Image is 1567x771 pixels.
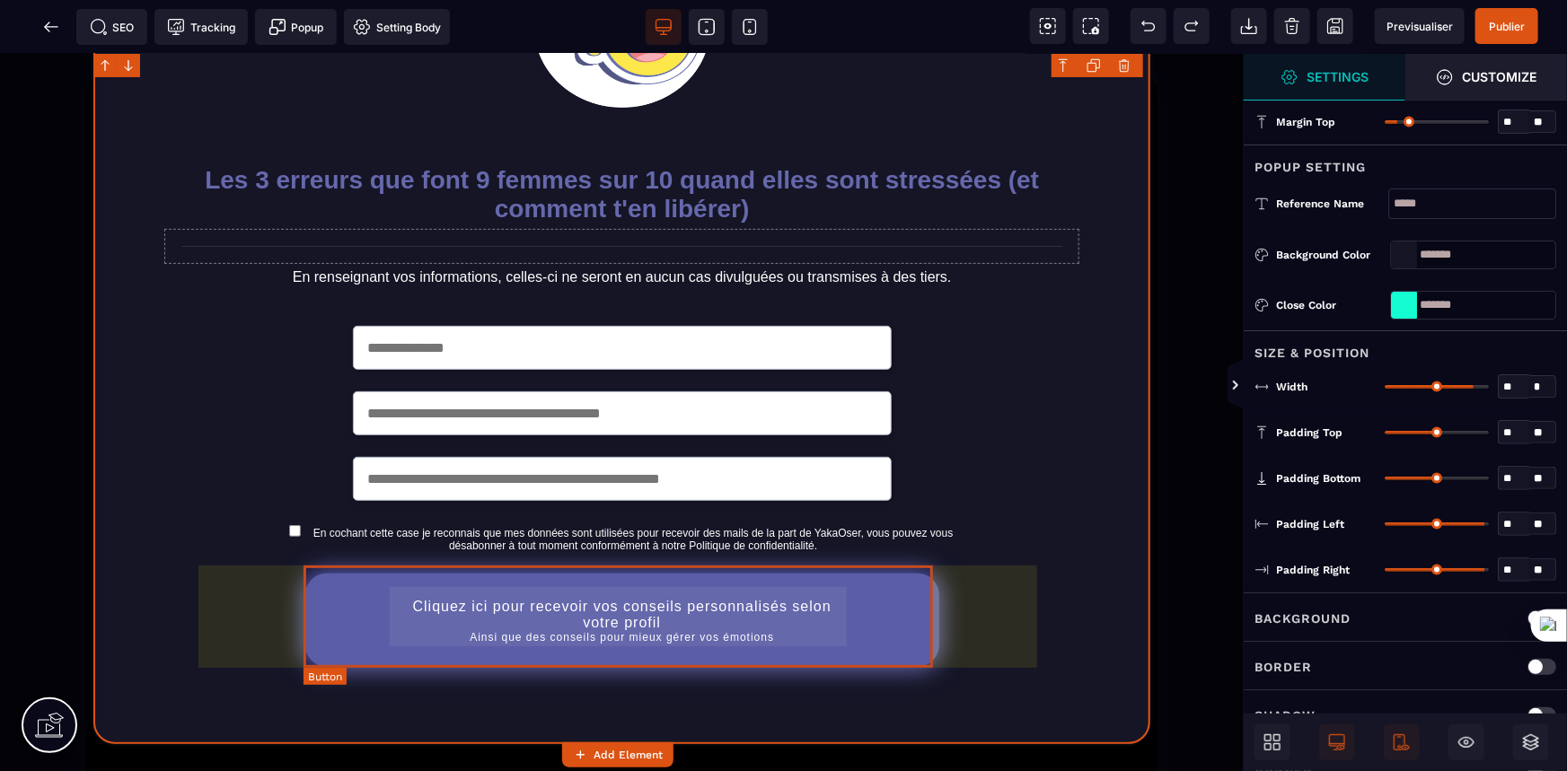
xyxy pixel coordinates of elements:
[1244,145,1567,178] div: Popup Setting
[1254,705,1316,726] p: Shadow
[1276,563,1350,577] span: Padding Right
[1276,425,1343,440] span: Padding Top
[562,742,673,767] button: Add Element
[181,211,1062,236] text: En renseignant vos informations, celles-ci ne seront en aucun cas divulguées ou transmises à des ...
[1513,724,1549,760] span: Open Layers
[167,18,235,36] span: Tracking
[1463,70,1537,83] strong: Customize
[1276,296,1383,314] div: Close Color
[1244,330,1567,364] div: Size & Position
[1276,380,1307,394] span: Width
[1244,54,1405,101] span: Settings
[1276,115,1335,129] span: Margin Top
[1254,724,1290,760] span: Open Blocks
[1276,195,1388,213] div: Reference name
[1448,724,1484,760] span: Hide/Show Block
[1307,70,1369,83] strong: Settings
[1405,54,1567,101] span: Open Style Manager
[1276,471,1360,486] span: Padding Bottom
[353,18,441,36] span: Setting Body
[308,473,958,498] label: En cochant cette case je reconnais que mes données sont utilisées pour recevoir des mails de la p...
[1254,608,1351,629] p: Background
[1030,8,1066,44] span: View components
[1276,517,1344,531] span: Padding Left
[1375,8,1465,44] span: Preview
[1489,20,1525,33] span: Publier
[1384,724,1420,760] span: Mobile Only
[90,18,135,36] span: SEO
[1276,246,1383,264] div: Background Color
[1073,8,1109,44] span: Screenshot
[1319,724,1355,760] span: Desktop Only
[269,18,324,36] span: Popup
[1254,656,1312,678] p: Border
[1387,20,1453,33] span: Previsualiser
[305,520,939,613] button: Cliquez ici pour recevoir vos conseils personnalisés selon votre profilAinsi que des conseils pou...
[205,112,1046,169] b: Les 3 erreurs que font 9 femmes sur 10 quand elles sont stressées (et comment t'en libérer)
[594,749,663,761] strong: Add Element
